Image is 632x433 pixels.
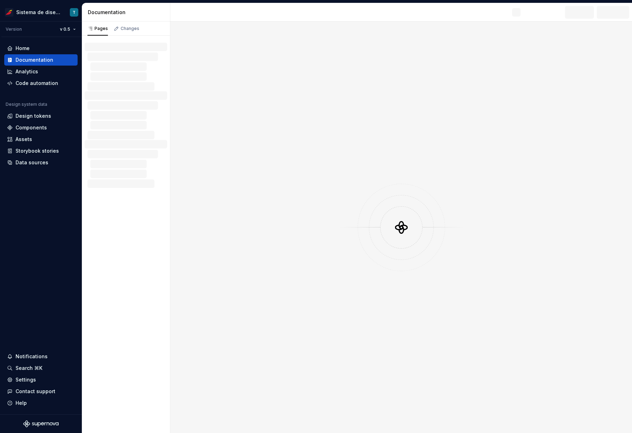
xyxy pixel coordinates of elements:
div: Storybook stories [16,147,59,154]
a: Settings [4,374,78,385]
button: v 0.5 [57,24,79,34]
a: Analytics [4,66,78,77]
div: T [73,10,75,15]
button: Contact support [4,386,78,397]
div: Notifications [16,353,48,360]
div: Version [6,26,22,32]
div: Home [16,45,30,52]
a: Code automation [4,78,78,89]
div: Settings [16,376,36,383]
div: Data sources [16,159,48,166]
button: Help [4,397,78,409]
div: Sistema de diseño Iberia [16,9,61,16]
div: Search ⌘K [16,365,42,372]
div: Documentation [16,56,53,63]
a: Storybook stories [4,145,78,157]
div: Design system data [6,102,47,107]
button: Search ⌘K [4,362,78,374]
div: Components [16,124,47,131]
a: Components [4,122,78,133]
div: Contact support [16,388,55,395]
div: Analytics [16,68,38,75]
div: Code automation [16,80,58,87]
a: Assets [4,134,78,145]
div: Design tokens [16,112,51,120]
button: Sistema de diseño IberiaT [1,5,80,20]
a: Home [4,43,78,54]
span: v 0.5 [60,26,70,32]
a: Design tokens [4,110,78,122]
a: Data sources [4,157,78,168]
div: Pages [87,26,108,31]
svg: Supernova Logo [23,420,59,427]
div: Assets [16,136,32,143]
div: Help [16,400,27,407]
div: Changes [121,26,139,31]
img: 55604660-494d-44a9-beb2-692398e9940a.png [5,8,13,17]
a: Documentation [4,54,78,66]
button: Notifications [4,351,78,362]
div: Documentation [88,9,167,16]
